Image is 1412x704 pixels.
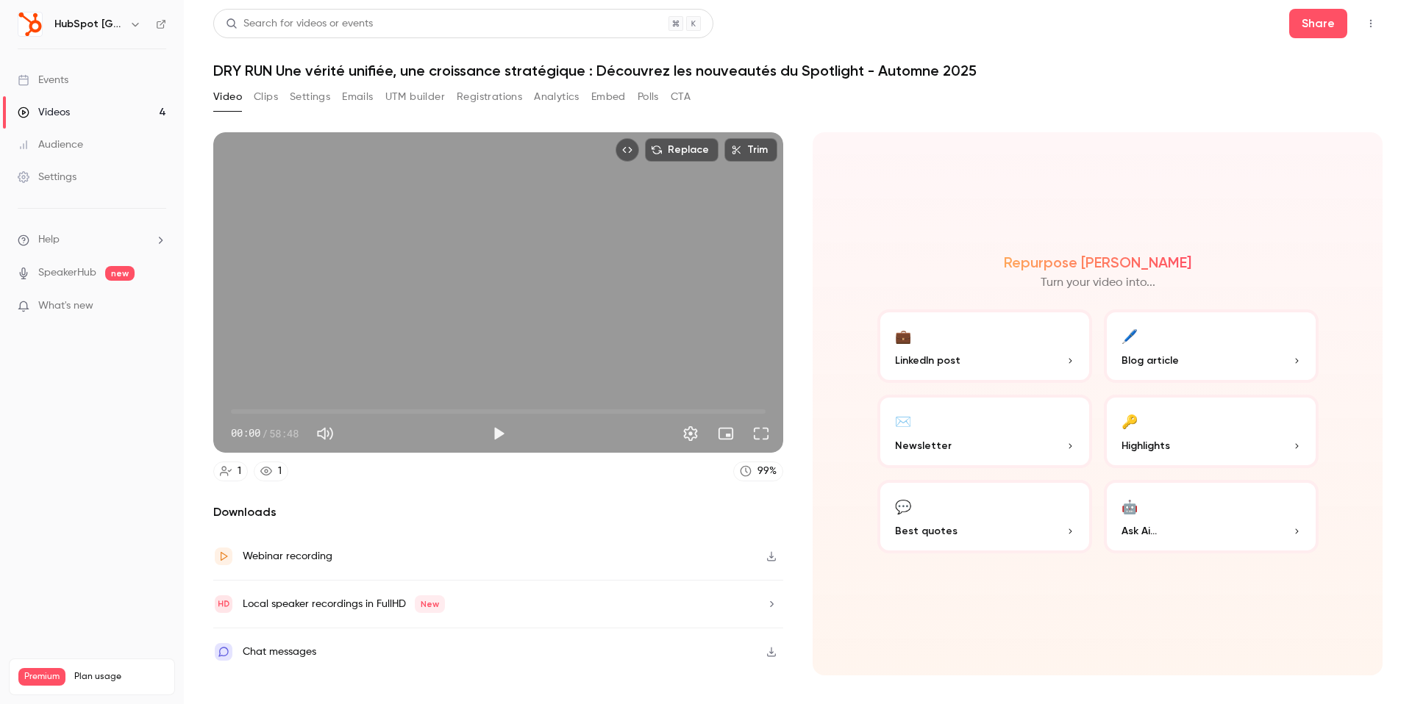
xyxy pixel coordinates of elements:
button: 🖊️Blog article [1104,309,1319,383]
h1: DRY RUN Une vérité unifiée, une croissance stratégique : Découvrez les nouveautés du Spotlight - ... [213,62,1383,79]
h6: HubSpot [GEOGRAPHIC_DATA] [54,17,124,32]
a: 1 [213,461,248,481]
span: Highlights [1122,438,1170,453]
div: 💬 [895,495,911,517]
button: Embed [591,85,626,109]
button: Settings [290,85,330,109]
div: Search for videos or events [226,16,373,32]
div: Audience [18,137,83,152]
button: Mute [310,419,340,448]
div: 🔑 [1122,409,1138,432]
button: Play [484,419,513,448]
button: ✉️Newsletter [877,395,1092,468]
h2: Downloads [213,503,783,521]
button: Video [213,85,242,109]
button: 💼LinkedIn post [877,309,1092,383]
button: Settings [676,419,705,448]
span: New [415,595,445,613]
div: Events [18,73,68,87]
button: CTA [671,85,691,109]
p: Turn your video into... [1041,274,1155,292]
div: 🤖 [1122,495,1138,517]
button: Replace [645,138,719,162]
span: Help [38,232,60,248]
span: 58:48 [269,425,299,441]
button: Emails [342,85,373,109]
div: ✉️ [895,409,911,432]
iframe: Noticeable Trigger [149,300,166,313]
div: 🖊️ [1122,324,1138,347]
a: 1 [254,461,288,481]
button: Clips [254,85,278,109]
button: Top Bar Actions [1359,12,1383,35]
a: 99% [733,461,783,481]
button: Trim [724,138,777,162]
div: 00:00 [231,425,299,441]
span: LinkedIn post [895,353,960,368]
span: / [262,425,268,441]
div: 99 % [757,464,777,479]
button: Registrations [457,85,522,109]
button: Share [1289,9,1347,38]
button: 🤖Ask Ai... [1104,480,1319,553]
img: HubSpot France [18,12,42,36]
div: 1 [238,464,241,479]
span: What's new [38,298,93,314]
div: 💼 [895,324,911,347]
div: Videos [18,105,70,120]
div: Chat messages [243,643,316,661]
span: Best quotes [895,523,958,539]
h2: Repurpose [PERSON_NAME] [1004,254,1191,271]
button: Full screen [746,419,776,448]
div: Webinar recording [243,547,332,565]
div: Settings [18,170,76,184]
div: 1 [278,464,282,479]
button: Turn on miniplayer [711,419,741,448]
span: Newsletter [895,438,952,453]
button: UTM builder [385,85,445,109]
button: Embed video [616,138,639,162]
button: 💬Best quotes [877,480,1092,553]
span: new [105,266,135,281]
span: Plan usage [74,671,165,683]
span: Premium [18,668,65,686]
button: Analytics [534,85,580,109]
span: Ask Ai... [1122,523,1157,539]
li: help-dropdown-opener [18,232,166,248]
div: Local speaker recordings in FullHD [243,595,445,613]
a: SpeakerHub [38,265,96,281]
button: Polls [638,85,659,109]
button: 🔑Highlights [1104,395,1319,468]
span: Blog article [1122,353,1179,368]
span: 00:00 [231,425,260,441]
